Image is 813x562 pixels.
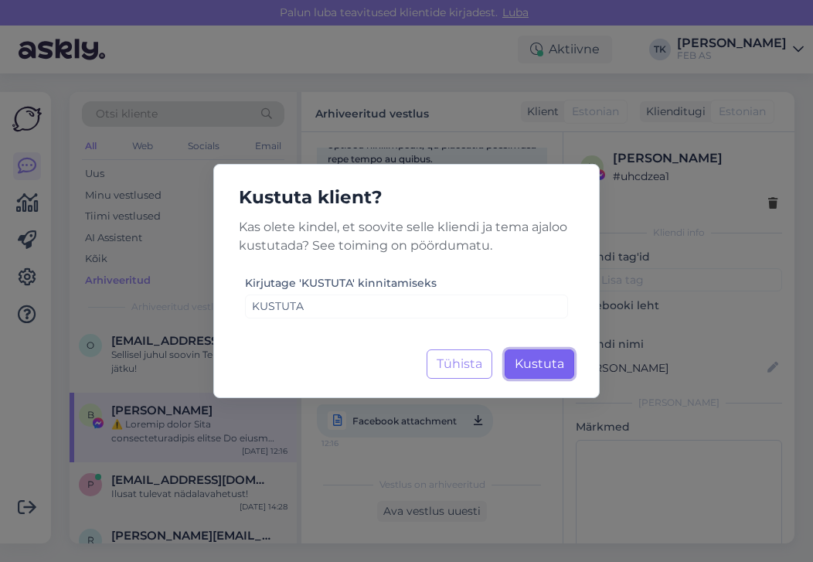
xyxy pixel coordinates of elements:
p: Kas olete kindel, et soovite selle kliendi ja tema ajaloo kustutada? See toiming on pöördumatu. [226,218,587,255]
span: Kustuta [515,356,564,371]
h5: Kustuta klient? [226,183,587,212]
button: Tühista [427,349,492,379]
button: Kustuta [505,349,574,379]
label: Kirjutage 'KUSTUTA' kinnitamiseks [245,275,437,291]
